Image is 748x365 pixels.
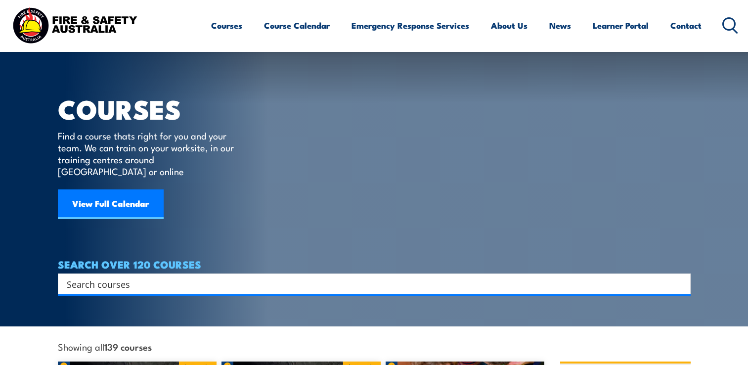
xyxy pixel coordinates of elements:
[58,189,164,219] a: View Full Calendar
[670,12,702,39] a: Contact
[58,341,152,352] span: Showing all
[491,12,528,39] a: About Us
[673,277,687,291] button: Search magnifier button
[104,340,152,353] strong: 139 courses
[58,259,691,270] h4: SEARCH OVER 120 COURSES
[58,130,238,177] p: Find a course thats right for you and your team. We can train on your worksite, in our training c...
[352,12,469,39] a: Emergency Response Services
[593,12,649,39] a: Learner Portal
[67,276,669,291] input: Search input
[549,12,571,39] a: News
[264,12,330,39] a: Course Calendar
[58,97,248,120] h1: COURSES
[211,12,242,39] a: Courses
[69,277,671,291] form: Search form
